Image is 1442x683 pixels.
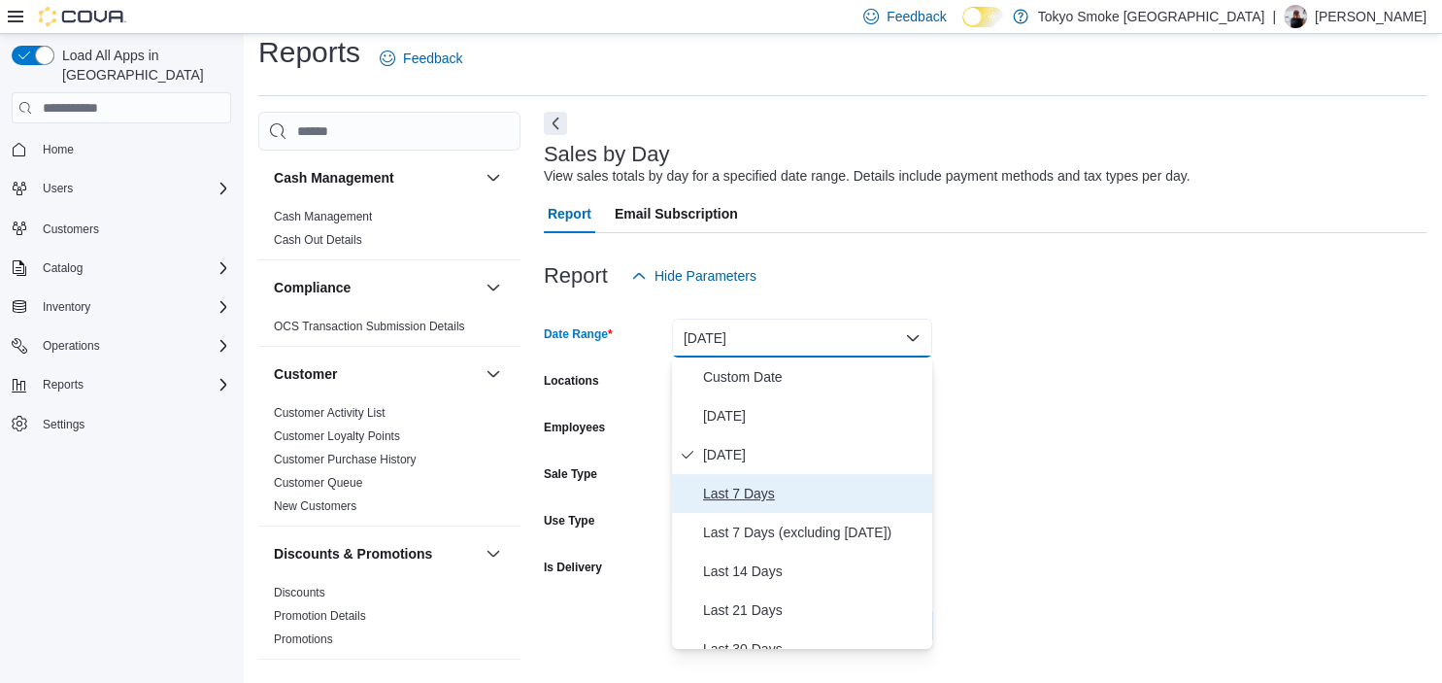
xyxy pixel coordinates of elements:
[274,609,366,623] a: Promotion Details
[544,466,597,482] label: Sale Type
[544,264,608,288] h3: Report
[35,413,92,436] a: Settings
[43,417,84,432] span: Settings
[274,364,337,384] h3: Customer
[43,260,83,276] span: Catalog
[274,544,478,563] button: Discounts & Promotions
[35,334,231,358] span: Operations
[703,482,924,505] span: Last 7 Days
[544,112,567,135] button: Next
[703,598,924,622] span: Last 21 Days
[544,513,594,529] label: Use Type
[274,608,366,624] span: Promotion Details
[544,373,599,389] label: Locations
[482,362,505,386] button: Customer
[544,560,602,575] label: Is Delivery
[4,410,239,438] button: Settings
[274,544,432,563] h3: Discounts & Promotions
[274,319,465,334] span: OCS Transaction Submission Details
[274,453,417,466] a: Customer Purchase History
[544,166,1190,187] div: View sales totals by day for a specified date range. Details include payment methods and tax type...
[887,7,946,26] span: Feedback
[274,585,325,600] span: Discounts
[274,168,394,188] h3: Cash Management
[544,143,670,166] h3: Sales by Day
[1038,5,1265,28] p: Tokyo Smoke [GEOGRAPHIC_DATA]
[35,216,231,240] span: Customers
[43,142,74,157] span: Home
[372,39,470,78] a: Feedback
[258,205,520,259] div: Cash Management
[544,420,605,435] label: Employees
[35,256,90,280] button: Catalog
[1315,5,1426,28] p: [PERSON_NAME]
[274,452,417,467] span: Customer Purchase History
[258,401,520,526] div: Customer
[54,46,231,85] span: Load All Apps in [GEOGRAPHIC_DATA]
[43,181,73,196] span: Users
[703,443,924,466] span: [DATE]
[35,373,231,396] span: Reports
[43,338,100,354] span: Operations
[623,256,764,295] button: Hide Parameters
[274,406,386,420] a: Customer Activity List
[12,127,231,489] nav: Complex example
[274,278,351,297] h3: Compliance
[274,209,372,224] span: Cash Management
[39,7,126,26] img: Cova
[482,166,505,189] button: Cash Management
[258,581,520,659] div: Discounts & Promotions
[35,218,107,241] a: Customers
[274,320,465,333] a: OCS Transaction Submission Details
[35,177,231,200] span: Users
[258,315,520,346] div: Compliance
[274,405,386,421] span: Customer Activity List
[274,232,362,248] span: Cash Out Details
[274,475,362,491] span: Customer Queue
[482,276,505,299] button: Compliance
[274,476,362,490] a: Customer Queue
[274,632,333,647] span: Promotions
[4,332,239,359] button: Operations
[703,404,924,427] span: [DATE]
[43,299,90,315] span: Inventory
[672,319,932,358] button: [DATE]
[274,499,356,513] a: New Customers
[274,278,478,297] button: Compliance
[544,326,613,342] label: Date Range
[4,135,239,163] button: Home
[274,168,478,188] button: Cash Management
[43,377,84,393] span: Reports
[35,256,231,280] span: Catalog
[35,373,91,396] button: Reports
[672,358,932,649] div: Select listbox
[962,7,1003,27] input: Dark Mode
[35,177,81,200] button: Users
[703,521,924,544] span: Last 7 Days (excluding [DATE])
[482,542,505,565] button: Discounts & Promotions
[654,266,756,286] span: Hide Parameters
[403,49,462,68] span: Feedback
[35,334,108,358] button: Operations
[703,365,924,389] span: Custom Date
[258,33,360,72] h1: Reports
[274,210,372,223] a: Cash Management
[35,137,231,161] span: Home
[35,295,231,319] span: Inventory
[4,175,239,202] button: Users
[615,194,738,233] span: Email Subscription
[274,429,400,443] a: Customer Loyalty Points
[4,371,239,398] button: Reports
[703,560,924,583] span: Last 14 Days
[1284,5,1307,28] div: Glenn Cook
[4,214,239,242] button: Customers
[274,364,478,384] button: Customer
[4,255,239,282] button: Catalog
[274,586,325,599] a: Discounts
[35,295,98,319] button: Inventory
[43,222,99,237] span: Customers
[274,498,356,514] span: New Customers
[274,233,362,247] a: Cash Out Details
[1272,5,1276,28] p: |
[274,428,400,444] span: Customer Loyalty Points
